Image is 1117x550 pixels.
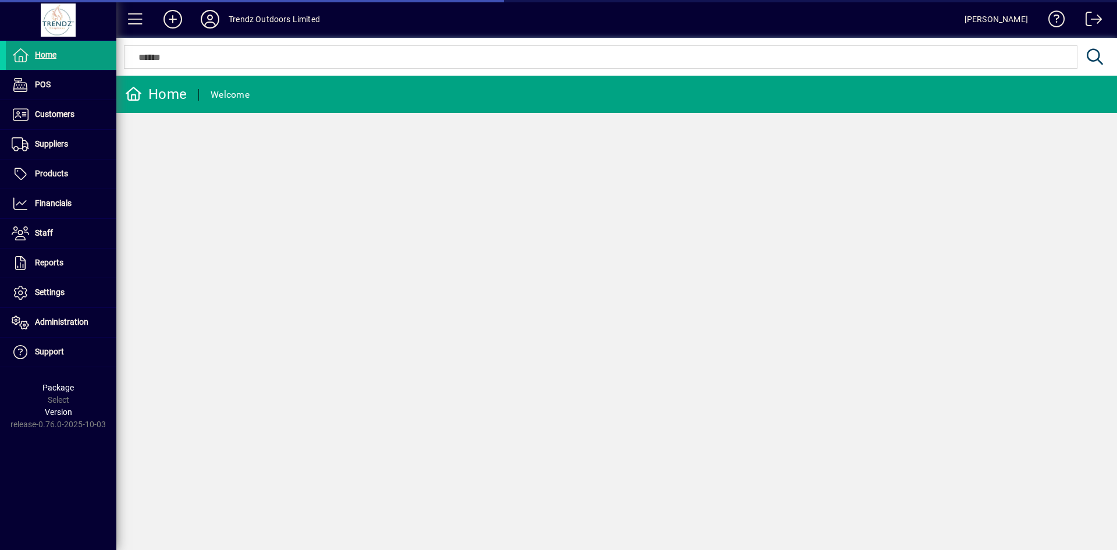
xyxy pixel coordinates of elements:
[35,109,74,119] span: Customers
[6,249,116,278] a: Reports
[45,407,72,417] span: Version
[211,86,250,104] div: Welcome
[35,50,56,59] span: Home
[6,100,116,129] a: Customers
[35,317,88,327] span: Administration
[191,9,229,30] button: Profile
[154,9,191,30] button: Add
[35,198,72,208] span: Financials
[35,139,68,148] span: Suppliers
[125,85,187,104] div: Home
[35,169,68,178] span: Products
[965,10,1028,29] div: [PERSON_NAME]
[6,70,116,100] a: POS
[229,10,320,29] div: Trendz Outdoors Limited
[35,288,65,297] span: Settings
[6,278,116,307] a: Settings
[35,347,64,356] span: Support
[6,308,116,337] a: Administration
[6,338,116,367] a: Support
[6,159,116,189] a: Products
[35,258,63,267] span: Reports
[35,80,51,89] span: POS
[1077,2,1102,40] a: Logout
[42,383,74,392] span: Package
[35,228,53,237] span: Staff
[6,219,116,248] a: Staff
[6,130,116,159] a: Suppliers
[6,189,116,218] a: Financials
[1040,2,1065,40] a: Knowledge Base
